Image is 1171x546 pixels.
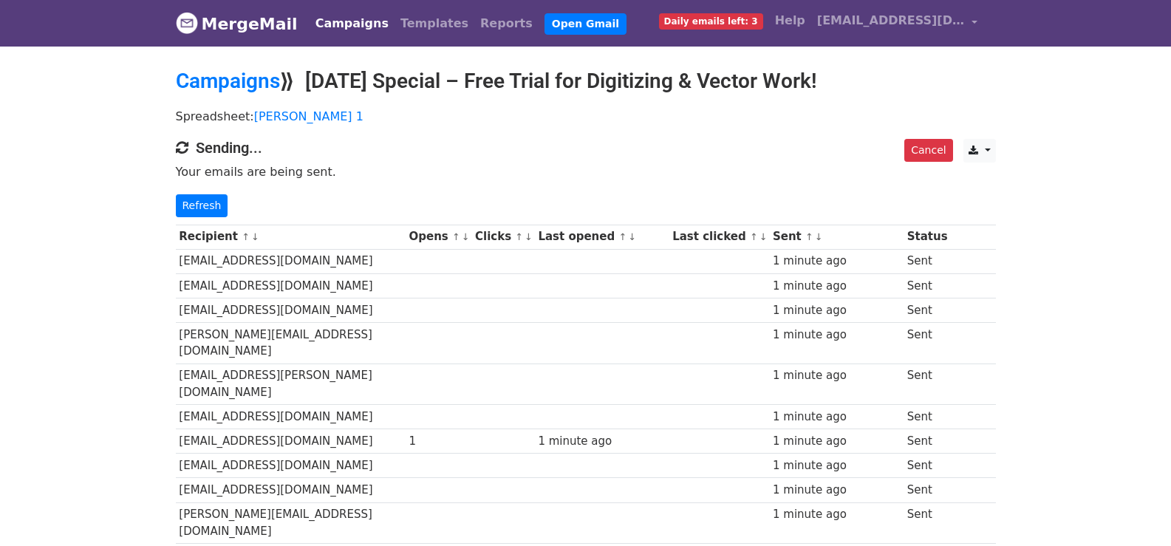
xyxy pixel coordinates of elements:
[904,454,951,478] td: Sent
[759,231,768,242] a: ↓
[811,6,984,41] a: [EMAIL_ADDRESS][DOMAIN_NAME]
[904,322,951,364] td: Sent
[176,405,406,429] td: [EMAIL_ADDRESS][DOMAIN_NAME]
[176,109,996,124] p: Spreadsheet:
[176,12,198,34] img: MergeMail logo
[474,9,539,38] a: Reports
[773,482,900,499] div: 1 minute ago
[176,502,406,544] td: [PERSON_NAME][EMAIL_ADDRESS][DOMAIN_NAME]
[773,433,900,450] div: 1 minute ago
[773,457,900,474] div: 1 minute ago
[904,364,951,405] td: Sent
[176,225,406,249] th: Recipient
[773,302,900,319] div: 1 minute ago
[462,231,470,242] a: ↓
[515,231,523,242] a: ↑
[544,13,627,35] a: Open Gmail
[773,327,900,344] div: 1 minute ago
[251,231,259,242] a: ↓
[659,13,763,30] span: Daily emails left: 3
[904,298,951,322] td: Sent
[176,273,406,298] td: [EMAIL_ADDRESS][DOMAIN_NAME]
[176,139,996,157] h4: Sending...
[176,478,406,502] td: [EMAIL_ADDRESS][DOMAIN_NAME]
[773,367,900,384] div: 1 minute ago
[653,6,769,35] a: Daily emails left: 3
[176,194,228,217] a: Refresh
[817,12,965,30] span: [EMAIL_ADDRESS][DOMAIN_NAME]
[176,298,406,322] td: [EMAIL_ADDRESS][DOMAIN_NAME]
[395,9,474,38] a: Templates
[242,231,250,242] a: ↑
[628,231,636,242] a: ↓
[310,9,395,38] a: Campaigns
[904,249,951,273] td: Sent
[904,225,951,249] th: Status
[176,364,406,405] td: [EMAIL_ADDRESS][PERSON_NAME][DOMAIN_NAME]
[471,225,534,249] th: Clicks
[452,231,460,242] a: ↑
[773,506,900,523] div: 1 minute ago
[769,6,811,35] a: Help
[773,278,900,295] div: 1 minute ago
[538,433,665,450] div: 1 minute ago
[904,405,951,429] td: Sent
[904,502,951,544] td: Sent
[409,433,468,450] div: 1
[176,69,996,94] h2: ⟫ [DATE] Special – Free Trial for Digitizing & Vector Work!
[773,253,900,270] div: 1 minute ago
[618,231,627,242] a: ↑
[406,225,472,249] th: Opens
[815,231,823,242] a: ↓
[176,249,406,273] td: [EMAIL_ADDRESS][DOMAIN_NAME]
[904,478,951,502] td: Sent
[904,273,951,298] td: Sent
[176,322,406,364] td: [PERSON_NAME][EMAIL_ADDRESS][DOMAIN_NAME]
[176,429,406,454] td: [EMAIL_ADDRESS][DOMAIN_NAME]
[904,139,952,162] a: Cancel
[669,225,769,249] th: Last clicked
[535,225,669,249] th: Last opened
[750,231,758,242] a: ↑
[254,109,363,123] a: [PERSON_NAME] 1
[525,231,533,242] a: ↓
[176,454,406,478] td: [EMAIL_ADDRESS][DOMAIN_NAME]
[176,69,280,93] a: Campaigns
[769,225,904,249] th: Sent
[773,409,900,426] div: 1 minute ago
[176,8,298,39] a: MergeMail
[904,429,951,454] td: Sent
[176,164,996,180] p: Your emails are being sent.
[805,231,813,242] a: ↑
